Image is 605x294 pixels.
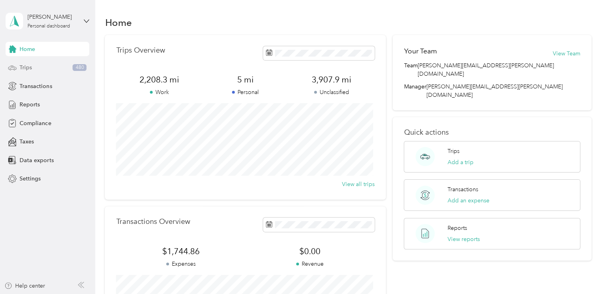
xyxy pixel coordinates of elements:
[116,218,190,226] p: Transactions Overview
[448,235,480,243] button: View reports
[4,282,45,290] button: Help center
[116,46,165,55] p: Trips Overview
[448,147,460,155] p: Trips
[27,24,70,29] div: Personal dashboard
[20,137,34,146] span: Taxes
[73,64,86,71] span: 480
[426,83,562,98] span: [PERSON_NAME][EMAIL_ADDRESS][PERSON_NAME][DOMAIN_NAME]
[20,174,41,183] span: Settings
[289,88,375,96] p: Unclassified
[27,13,77,21] div: [PERSON_NAME]
[246,246,375,257] span: $0.00
[289,74,375,85] span: 3,907.9 mi
[560,249,605,294] iframe: Everlance-gr Chat Button Frame
[202,74,289,85] span: 5 mi
[404,82,426,99] span: Manager
[417,61,580,78] span: [PERSON_NAME][EMAIL_ADDRESS][PERSON_NAME][DOMAIN_NAME]
[116,88,202,96] p: Work
[202,88,289,96] p: Personal
[553,49,580,58] button: View Team
[20,82,52,90] span: Transactions
[404,61,417,78] span: Team
[116,246,245,257] span: $1,744.86
[105,18,132,27] h1: Home
[448,224,467,232] p: Reports
[448,196,489,205] button: Add an expense
[404,128,580,137] p: Quick actions
[448,158,473,167] button: Add a trip
[20,45,35,53] span: Home
[342,180,375,188] button: View all trips
[20,100,40,109] span: Reports
[20,119,51,127] span: Compliance
[116,260,245,268] p: Expenses
[246,260,375,268] p: Revenue
[20,156,53,165] span: Data exports
[448,185,478,194] p: Transactions
[20,63,32,72] span: Trips
[116,74,202,85] span: 2,208.3 mi
[404,46,436,56] h2: Your Team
